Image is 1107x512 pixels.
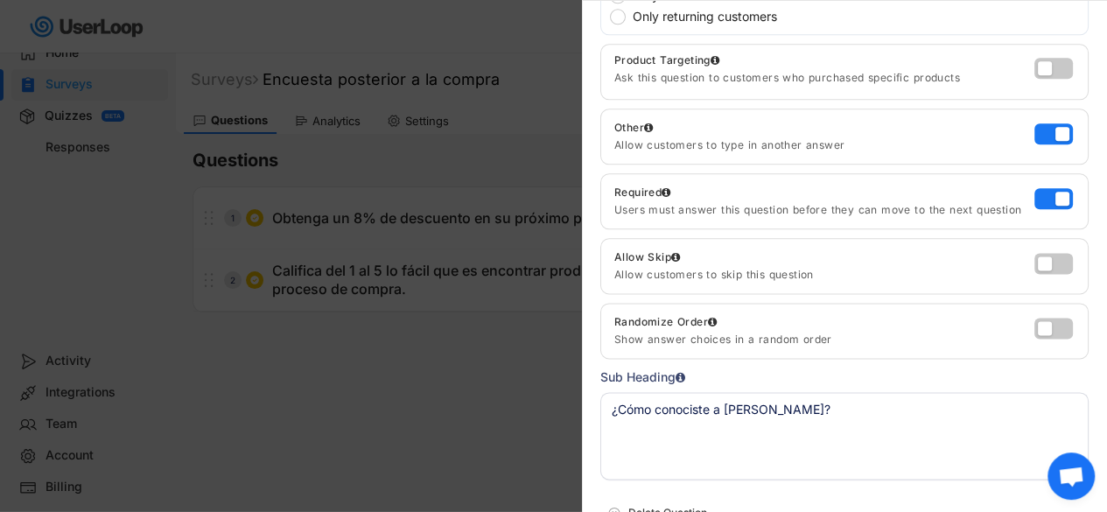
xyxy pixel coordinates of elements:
[614,71,1034,85] div: Ask this question to customers who purchased specific products
[614,268,1034,282] div: Allow customers to skip this question
[614,250,680,264] div: Allow Skip
[614,138,1034,152] div: Allow customers to type in another answer
[614,186,671,200] div: Required
[627,11,1088,23] label: Only returning customers
[614,203,1034,217] div: Users must answer this question before they can move to the next question
[614,333,1030,347] div: Show answer choices in a random order
[614,121,1034,135] div: Other
[1047,452,1095,500] div: Bate-papo aberto
[614,315,717,329] div: Randomize Order
[600,368,685,387] div: Sub Heading
[614,53,1034,67] div: Product Targeting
